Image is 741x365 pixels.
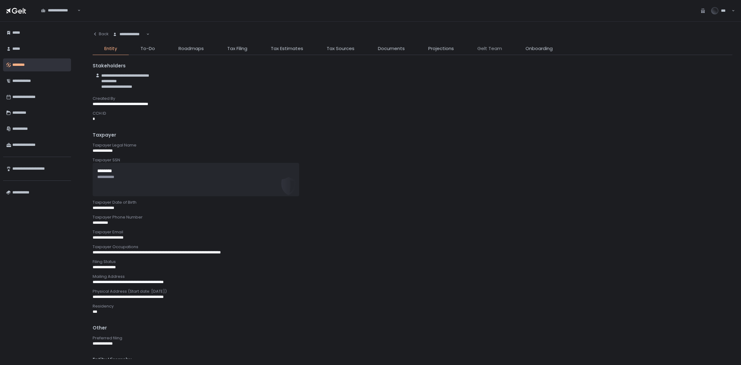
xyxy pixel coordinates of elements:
button: Back [93,28,109,40]
div: Taxpayer [93,132,732,139]
div: Taxpayer Legal Name [93,142,732,148]
div: Physical Address (Start date: [DATE]) [93,289,732,294]
span: Tax Filing [227,45,247,52]
div: Taxpayer Occupations [93,244,732,250]
span: Gelt Team [477,45,502,52]
div: Created By [93,96,732,101]
div: Other [93,325,732,332]
div: Taxpayer Email [93,229,732,235]
span: Projections [428,45,454,52]
span: Entity [104,45,117,52]
div: Taxpayer Date of Birth [93,200,732,205]
div: Search for option [109,28,149,41]
span: Tax Estimates [271,45,303,52]
div: Search for option [37,4,81,17]
input: Search for option [76,7,77,14]
div: Entity Hierarchy [93,356,732,363]
span: To-Do [140,45,155,52]
div: CCH ID [93,111,732,116]
span: Tax Sources [327,45,354,52]
div: Preferred filing [93,335,732,341]
div: Residency [93,303,732,309]
div: Stakeholders [93,62,732,70]
span: Roadmaps [178,45,204,52]
div: Taxpayer Phone Number [93,214,732,220]
div: Back [93,31,109,37]
div: Mailing Address [93,274,732,279]
span: Onboarding [525,45,553,52]
div: Filing Status [93,259,732,265]
div: Taxpayer SSN [93,157,732,163]
span: Documents [378,45,405,52]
